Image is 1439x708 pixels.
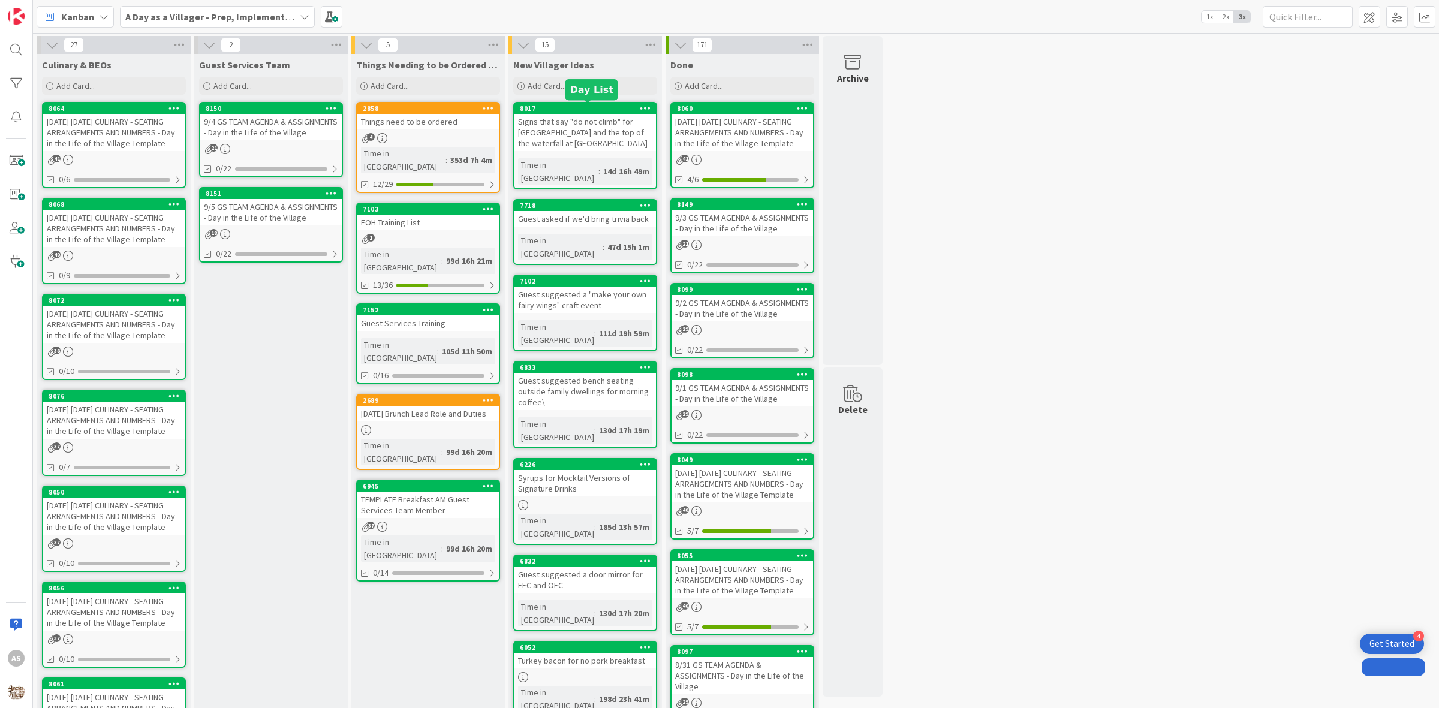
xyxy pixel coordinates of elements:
div: Open Get Started checklist, remaining modules: 4 [1360,634,1424,654]
span: 0/14 [373,567,389,579]
div: [DATE] [DATE] CULINARY - SEATING ARRANGEMENTS AND NUMBERS - Day in the Life of the Village Template [43,114,185,151]
div: 8050 [43,487,185,498]
a: 6833Guest suggested bench seating outside family dwellings for morning coffee\Time in [GEOGRAPHIC... [513,361,657,448]
div: 2858Things need to be ordered [357,103,499,129]
div: Guest asked if we'd bring trivia back [514,211,656,227]
div: 8017Signs that say "do not climb" for [GEOGRAPHIC_DATA] and the top of the waterfall at [GEOGRAPH... [514,103,656,151]
div: 99d 16h 21m [443,254,495,267]
div: 6833 [520,363,656,372]
a: 6832Guest suggested a door mirror for FFC and OFCTime in [GEOGRAPHIC_DATA]:130d 17h 20m [513,555,657,631]
span: 5/7 [687,620,699,633]
div: 81519/5 GS TEAM AGENDA & ASSIGNMENTS - Day in the Life of the Village [200,188,342,225]
div: Time in [GEOGRAPHIC_DATA] [518,234,603,260]
a: 8017Signs that say "do not climb" for [GEOGRAPHIC_DATA] and the top of the waterfall at [GEOGRAPH... [513,102,657,189]
span: 13/36 [373,279,393,291]
div: 2689[DATE] Brunch Lead Role and Duties [357,395,499,421]
div: 8064 [49,104,185,113]
a: 6226Syrups for Mocktail Versions of Signature DrinksTime in [GEOGRAPHIC_DATA]:185d 13h 57m [513,458,657,545]
div: Time in [GEOGRAPHIC_DATA] [518,158,598,185]
span: 0/10 [59,653,74,665]
div: 8056 [43,583,185,593]
div: TEMPLATE Breakfast AM Guest Services Team Member [357,492,499,518]
span: : [594,424,596,437]
div: 2689 [357,395,499,406]
div: 7103 [363,205,499,213]
div: 9/2 GS TEAM AGENDA & ASSIGNMENTS - Day in the Life of the Village [672,295,813,321]
span: Add Card... [56,80,95,91]
a: 2689[DATE] Brunch Lead Role and DutiesTime in [GEOGRAPHIC_DATA]:99d 16h 20m [356,394,500,470]
div: 8055 [677,552,813,560]
div: 4 [1413,631,1424,641]
div: [DATE] [DATE] CULINARY - SEATING ARRANGEMENTS AND NUMBERS - Day in the Life of the Village Template [43,593,185,631]
span: 0/22 [687,344,703,356]
span: 37 [53,442,61,450]
div: 6226 [514,459,656,470]
div: [DATE] [DATE] CULINARY - SEATING ARRANGEMENTS AND NUMBERS - Day in the Life of the Village Template [672,561,813,598]
a: 7152Guest Services TrainingTime in [GEOGRAPHIC_DATA]:105d 11h 50m0/16 [356,303,500,384]
div: 8076[DATE] [DATE] CULINARY - SEATING ARRANGEMENTS AND NUMBERS - Day in the Life of the Village Te... [43,391,185,439]
div: 99d 16h 20m [443,542,495,555]
span: 37 [53,634,61,642]
span: 29 [681,698,689,706]
span: 40 [681,602,689,610]
a: 6945TEMPLATE Breakfast AM Guest Services Team MemberTime in [GEOGRAPHIC_DATA]:99d 16h 20m0/14 [356,480,500,582]
a: 81499/3 GS TEAM AGENDA & ASSIGNMENTS - Day in the Life of the Village0/22 [670,198,814,273]
span: 0/9 [59,269,70,282]
div: 7102Guest suggested a "make your own fairy wings" craft event [514,276,656,313]
div: 81509/4 GS TEAM AGENDA & ASSIGNMENTS - Day in the Life of the Village [200,103,342,140]
div: 111d 19h 59m [596,327,652,340]
span: 18 [210,229,218,237]
div: 7718Guest asked if we'd bring trivia back [514,200,656,227]
span: New Villager Ideas [513,59,594,71]
div: 2858 [357,103,499,114]
span: 5/7 [687,525,699,537]
div: 8056 [49,584,185,592]
div: 8061 [43,679,185,689]
div: 8150 [200,103,342,114]
span: : [594,692,596,706]
span: 40 [53,251,61,258]
span: 40 [681,506,689,514]
div: Syrups for Mocktail Versions of Signature Drinks [514,470,656,496]
span: 4 [367,133,375,141]
div: 130d 17h 19m [596,424,652,437]
div: 6052 [514,642,656,653]
div: 8149 [677,200,813,209]
div: 6833Guest suggested bench seating outside family dwellings for morning coffee\ [514,362,656,410]
a: 8050[DATE] [DATE] CULINARY - SEATING ARRANGEMENTS AND NUMBERS - Day in the Life of the Village Te... [42,486,186,572]
div: 8072 [49,296,185,305]
div: 9/3 GS TEAM AGENDA & ASSIGNMENTS - Day in the Life of the Village [672,210,813,236]
a: 80999/2 GS TEAM AGENDA & ASSIGNMENTS - Day in the Life of the Village0/22 [670,283,814,358]
span: 0/22 [216,248,231,260]
div: 6945TEMPLATE Breakfast AM Guest Services Team Member [357,481,499,518]
div: Time in [GEOGRAPHIC_DATA] [361,147,445,173]
div: Things need to be ordered [357,114,499,129]
span: 29 [681,325,689,333]
span: 0/7 [59,461,70,474]
div: 8017 [520,104,656,113]
div: 8097 [672,646,813,657]
div: Time in [GEOGRAPHIC_DATA] [361,338,437,364]
a: 8049[DATE] [DATE] CULINARY - SEATING ARRANGEMENTS AND NUMBERS - Day in the Life of the Village Te... [670,453,814,540]
span: 38 [53,347,61,354]
div: 8017 [514,103,656,114]
span: Add Card... [685,80,723,91]
span: 0/6 [59,173,70,186]
div: 8068 [49,200,185,209]
div: 7102 [520,277,656,285]
div: 8049 [672,454,813,465]
div: 8072 [43,295,185,306]
div: 80978/31 GS TEAM AGENDA & ASSIGNMENTS - Day in the Life of the Village [672,646,813,694]
span: 0/10 [59,365,74,378]
div: 6832Guest suggested a door mirror for FFC and OFC [514,556,656,593]
div: Delete [838,402,868,417]
div: 8060 [677,104,813,113]
div: [DATE] [DATE] CULINARY - SEATING ARRANGEMENTS AND NUMBERS - Day in the Life of the Village Template [43,306,185,343]
img: avatar [8,683,25,700]
a: 8056[DATE] [DATE] CULINARY - SEATING ARRANGEMENTS AND NUMBERS - Day in the Life of the Village Te... [42,582,186,668]
div: 8055 [672,550,813,561]
span: 27 [64,38,84,52]
span: 2 [221,38,241,52]
div: 105d 11h 50m [439,345,495,358]
div: 81499/3 GS TEAM AGENDA & ASSIGNMENTS - Day in the Life of the Village [672,199,813,236]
